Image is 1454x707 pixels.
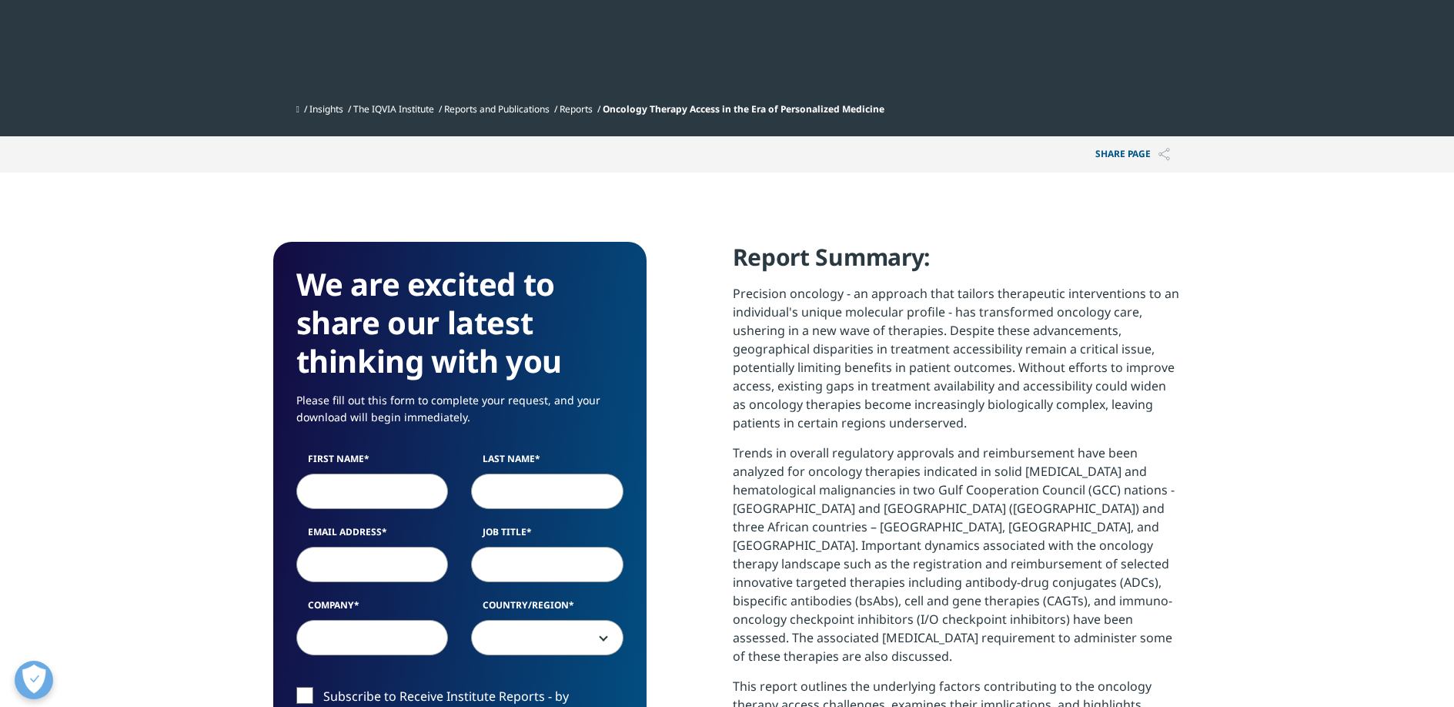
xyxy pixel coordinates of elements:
label: Job Title [471,525,623,547]
label: Company [296,598,449,620]
p: Please fill out this form to complete your request, and your download will begin immediately. [296,392,623,437]
label: First Name [296,452,449,474]
a: Reports [560,102,593,116]
p: Precision oncology - an approach that tailors therapeutic interventions to an individual's unique... [733,284,1182,444]
a: The IQVIA Institute [353,102,434,116]
label: Email Address [296,525,449,547]
a: Reports and Publications [444,102,550,116]
h3: We are excited to share our latest thinking with you [296,265,623,380]
label: Last Name [471,452,623,474]
img: Share PAGE [1158,148,1170,161]
p: Trends in overall regulatory approvals and reimbursement have been analyzed for oncology therapie... [733,444,1182,677]
h4: Report Summary: [733,242,1182,284]
span: Oncology Therapy Access in the Era of Personalized Medicine [603,102,884,116]
label: Country/Region [471,598,623,620]
p: Share PAGE [1084,136,1182,173]
a: Insights [309,102,343,116]
button: Share PAGEShare PAGE [1084,136,1182,173]
button: Open Preferences [15,661,53,699]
